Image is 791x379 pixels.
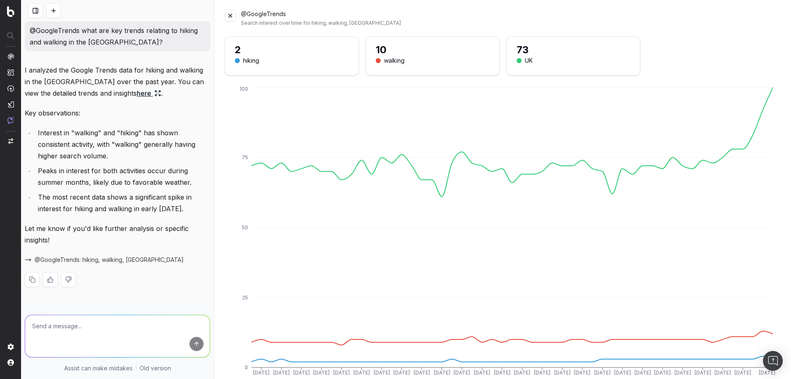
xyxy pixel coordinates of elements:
[235,43,349,56] div: 2
[273,370,290,376] tspan: [DATE]
[35,256,184,264] span: @GoogleTrends: hiking, walking, [GEOGRAPHIC_DATA]
[654,370,671,376] tspan: [DATE]
[7,85,14,92] img: Activation
[239,86,248,92] tspan: 100
[64,364,133,372] p: Assist can make mistakes
[7,53,14,60] img: Analytics
[333,370,350,376] tspan: [DATE]
[554,370,571,376] tspan: [DATE]
[735,370,751,376] tspan: [DATE]
[35,165,210,188] li: Peaks in interest for both activities occur during summer months, likely due to favorable weather.
[242,294,248,301] tspan: 25
[7,101,14,108] img: Studio
[384,56,405,65] div: walking
[293,370,310,376] tspan: [DATE]
[763,351,783,371] div: Open Intercom Messenger
[634,370,651,376] tspan: [DATE]
[674,370,691,376] tspan: [DATE]
[30,25,205,48] p: @GoogleTrends what are key trends relating to hiking and walking in the [GEOGRAPHIC_DATA]?
[241,10,781,26] div: @GoogleTrends
[140,364,171,372] a: Old version
[715,370,731,376] tspan: [DATE]
[137,87,161,99] a: here
[759,370,775,376] tspan: [DATE]
[534,370,550,376] tspan: [DATE]
[434,370,450,376] tspan: [DATE]
[35,191,210,214] li: The most recent data shows a significant spike in interest for hiking and walking in early [DATE].
[7,117,14,124] img: Assist
[242,154,248,160] tspan: 75
[414,370,430,376] tspan: [DATE]
[695,370,711,376] tspan: [DATE]
[393,370,410,376] tspan: [DATE]
[474,370,490,376] tspan: [DATE]
[594,370,611,376] tspan: [DATE]
[253,370,270,376] tspan: [DATE]
[353,370,370,376] tspan: [DATE]
[25,223,210,246] p: Let me know if you'd like further analysis or specific insights!
[314,370,330,376] tspan: [DATE]
[7,69,14,76] img: Intelligence
[7,359,14,366] img: My account
[25,64,210,99] p: I analyzed the Google Trends data for hiking and walking in the [GEOGRAPHIC_DATA] over the past y...
[376,43,489,56] div: 10
[374,370,390,376] tspan: [DATE]
[241,20,781,26] div: Search interest over time for hiking, walking, [GEOGRAPHIC_DATA]
[574,370,591,376] tspan: [DATE]
[35,127,210,162] li: Interest in "walking" and "hiking" has shown consistent activity, with "walking" generally having...
[7,344,14,350] img: Setting
[242,224,248,231] tspan: 50
[25,256,184,264] button: @GoogleTrends: hiking, walking, [GEOGRAPHIC_DATA]
[25,107,210,119] p: Key observations:
[525,56,533,65] div: UK
[245,364,248,370] tspan: 0
[494,370,510,376] tspan: [DATE]
[8,138,13,144] img: Switch project
[454,370,470,376] tspan: [DATE]
[517,43,630,56] div: 73
[614,370,631,376] tspan: [DATE]
[243,56,259,65] div: hiking
[514,370,531,376] tspan: [DATE]
[7,6,14,17] img: Botify logo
